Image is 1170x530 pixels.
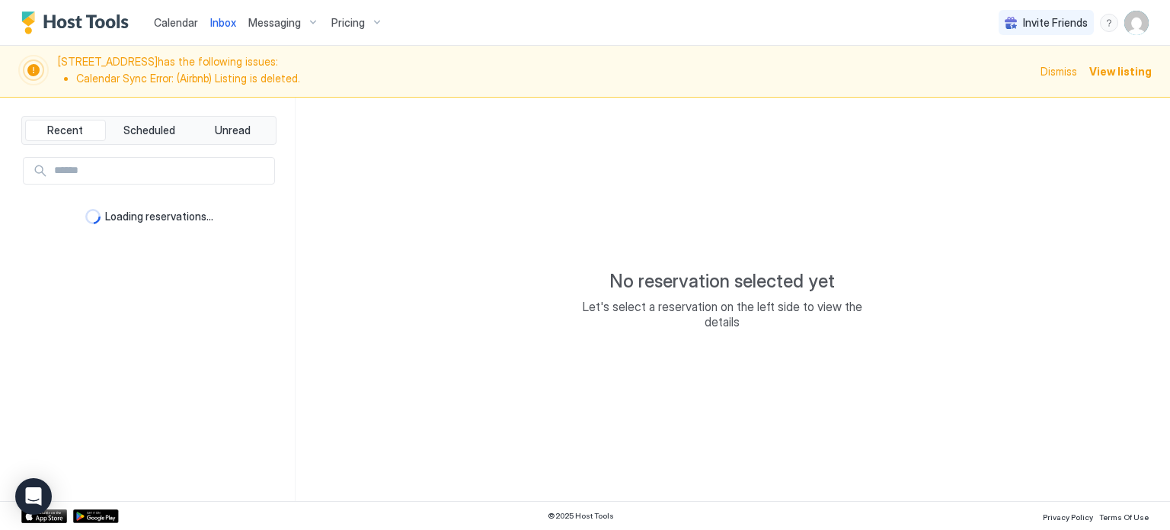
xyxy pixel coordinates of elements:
[21,11,136,34] a: Host Tools Logo
[154,14,198,31] a: Calendar
[21,509,67,523] a: App Store
[570,299,874,329] span: Let's select a reservation on the left side to view the details
[548,511,614,521] span: © 2025 Host Tools
[1124,11,1149,35] div: User profile
[105,210,213,223] span: Loading reservations...
[85,209,101,224] div: loading
[1023,16,1088,30] span: Invite Friends
[1043,512,1093,522] span: Privacy Policy
[1099,512,1149,522] span: Terms Of Use
[21,116,277,145] div: tab-group
[210,14,236,31] a: Inbox
[48,158,274,184] input: Input Field
[1100,14,1118,32] div: menu
[76,72,1031,85] li: Calendar Sync Error: (Airbnb) Listing is deleted.
[1089,63,1152,79] div: View listing
[331,16,365,30] span: Pricing
[1099,508,1149,524] a: Terms Of Use
[109,120,190,141] button: Scheduled
[58,55,1031,88] span: [STREET_ADDRESS] has the following issues:
[15,478,52,515] div: Open Intercom Messenger
[123,124,175,137] span: Scheduled
[25,120,106,141] button: Recent
[73,509,119,523] a: Google Play Store
[192,120,273,141] button: Unread
[1043,508,1093,524] a: Privacy Policy
[210,16,236,29] span: Inbox
[215,124,251,137] span: Unread
[609,270,835,293] span: No reservation selected yet
[1041,63,1077,79] div: Dismiss
[47,124,83,137] span: Recent
[154,16,198,29] span: Calendar
[248,16,301,30] span: Messaging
